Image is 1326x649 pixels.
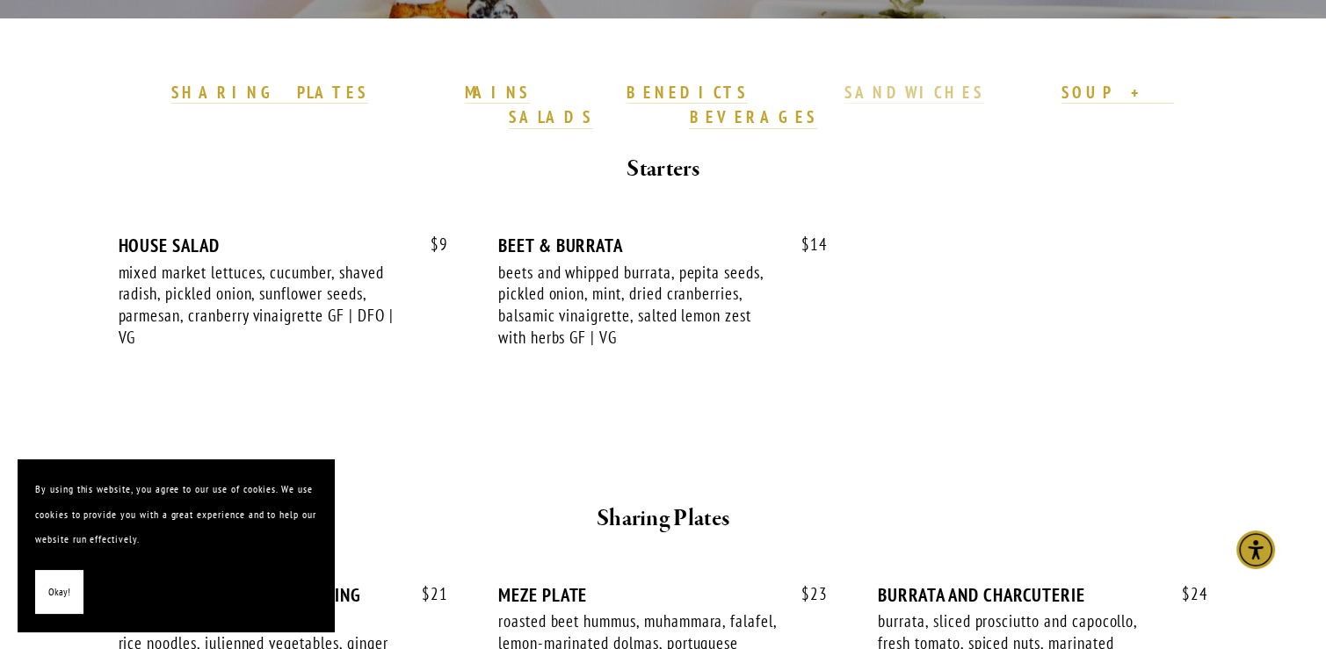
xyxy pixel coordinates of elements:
[844,82,984,105] a: SANDWICHES
[844,82,984,103] strong: SANDWICHES
[1236,530,1275,569] div: Accessibility Menu
[498,584,828,606] div: MEZE PLATE
[465,82,531,103] strong: MAINS
[689,106,817,127] strong: BEVERAGES
[784,234,828,255] span: 14
[801,583,810,604] span: $
[119,262,398,349] div: mixed market lettuces, cucumber, shaved radish, pickled onion, sunflower seeds, parmesan, cranber...
[1164,584,1208,604] span: 24
[801,234,810,255] span: $
[878,584,1207,606] div: BURRATA AND CHARCUTERIE
[784,584,828,604] span: 23
[35,570,83,615] button: Okay!
[509,82,1174,129] a: SOUP + SALADS
[48,580,70,605] span: Okay!
[597,503,729,534] strong: Sharing Plates
[404,584,448,604] span: 21
[171,82,368,105] a: SHARING PLATES
[422,583,431,604] span: $
[431,234,439,255] span: $
[689,106,817,129] a: BEVERAGES
[627,82,748,105] a: BENEDICTS
[1182,583,1191,604] span: $
[413,234,448,255] span: 9
[498,262,778,349] div: beets and whipped burrata, pepita seeds, pickled onion, mint, dried cranberries, balsamic vinaigr...
[18,459,334,631] section: Cookie banner
[627,154,699,184] strong: Starters
[119,234,448,256] div: HOUSE SALAD
[35,477,316,552] p: By using this website, you agree to our use of cookies. We use cookies to provide you with a grea...
[171,82,368,103] strong: SHARING PLATES
[465,82,531,105] a: MAINS
[498,234,828,256] div: BEET & BURRATA
[627,82,748,103] strong: BENEDICTS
